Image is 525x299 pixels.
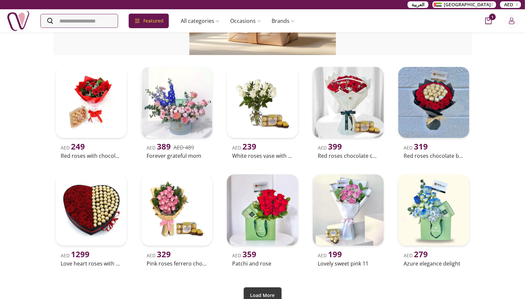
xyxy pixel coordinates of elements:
[232,260,293,268] h2: Patchi and rose
[227,174,298,245] img: uae-gifts-Patchi and Rose
[404,145,428,151] span: AED
[398,174,469,245] img: uae-gifts-Azure Elegance Delight
[129,14,169,28] div: Featured
[56,174,127,245] img: uae-gifts-Love Heart Roses with Chocolates
[61,145,85,151] span: AED
[224,172,300,269] a: uae-gifts-Patchi and RoseAED 359Patchi and rose
[404,260,464,268] h2: Azure elegance delight
[318,252,342,259] span: AED
[444,1,491,8] span: [GEOGRAPHIC_DATA]
[434,3,442,7] img: Arabic_dztd3n.png
[313,174,384,245] img: uae-gifts-Lovely Sweet Pink 11
[318,260,378,268] h2: Lovely sweet pink 11
[139,64,215,161] a: uae-gifts-Forever Grateful MomAED 389AED 489Forever grateful mom
[224,64,300,161] a: uae-gifts-White Roses Vase with FerreroAED 239White roses vase with [PERSON_NAME]
[227,67,298,138] img: uae-gifts-White Roses Vase with Ferrero
[56,67,127,138] img: uae-gifts-Red Roses with Chocolate
[141,174,212,245] img: uae-gifts-Pink Roses Ferrero Chocolate
[489,14,496,20] span: 1
[404,152,464,160] h2: Red roses chocolate bouquet
[242,249,256,260] span: 359
[141,67,212,138] img: uae-gifts-Forever Grateful Mom
[232,252,256,259] span: AED
[175,14,225,28] a: All categories
[71,249,90,260] span: 1299
[504,1,513,8] span: AED
[404,252,428,259] span: AED
[147,252,171,259] span: AED
[328,249,342,260] span: 199
[157,249,171,260] span: 329
[396,64,472,161] a: uae-gifts-Red Roses Chocolate BouquetAED 319Red roses chocolate bouquet
[310,172,386,269] a: uae-gifts-Lovely Sweet Pink 11AED 199Lovely sweet pink 11
[139,172,215,269] a: uae-gifts-Pink Roses Ferrero ChocolateAED 329Pink roses ferrero chocolate
[500,1,521,8] button: AED
[61,252,90,259] span: AED
[41,14,118,28] input: Search
[310,64,386,161] a: uae-gifts-Red Roses Chocolate ComboAED 399Red roses chocolate combo
[432,1,496,8] button: [GEOGRAPHIC_DATA]
[7,9,30,32] img: Nigwa-uae-gifts
[398,67,469,138] img: uae-gifts-Red Roses Chocolate Bouquet
[147,145,171,151] span: AED
[414,249,428,260] span: 279
[232,152,293,160] h2: White roses vase with [PERSON_NAME]
[412,1,425,8] span: العربية
[157,141,171,152] span: 389
[53,64,129,161] a: uae-gifts-Red Roses with ChocolateAED 249Red roses with chocolate
[328,141,342,152] span: 399
[61,152,121,160] h2: Red roses with chocolate
[61,260,121,268] h2: Love heart roses with chocolates
[313,67,384,138] img: uae-gifts-Red Roses Chocolate Combo
[396,172,472,269] a: uae-gifts-Azure Elegance DelightAED 279Azure elegance delight
[53,172,129,269] a: uae-gifts-Love Heart Roses with ChocolatesAED 1299Love heart roses with chocolates
[242,141,256,152] span: 239
[485,18,492,24] button: cart-button
[318,145,342,151] span: AED
[318,152,378,160] h2: Red roses chocolate combo
[147,152,207,160] h2: Forever grateful mom
[71,141,85,152] span: 249
[505,14,518,28] button: Login
[414,141,428,152] span: 319
[266,14,300,28] a: Brands
[173,144,194,151] del: AED 489
[232,145,256,151] span: AED
[225,14,266,28] a: Occasions
[147,260,207,268] h2: Pink roses ferrero chocolate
